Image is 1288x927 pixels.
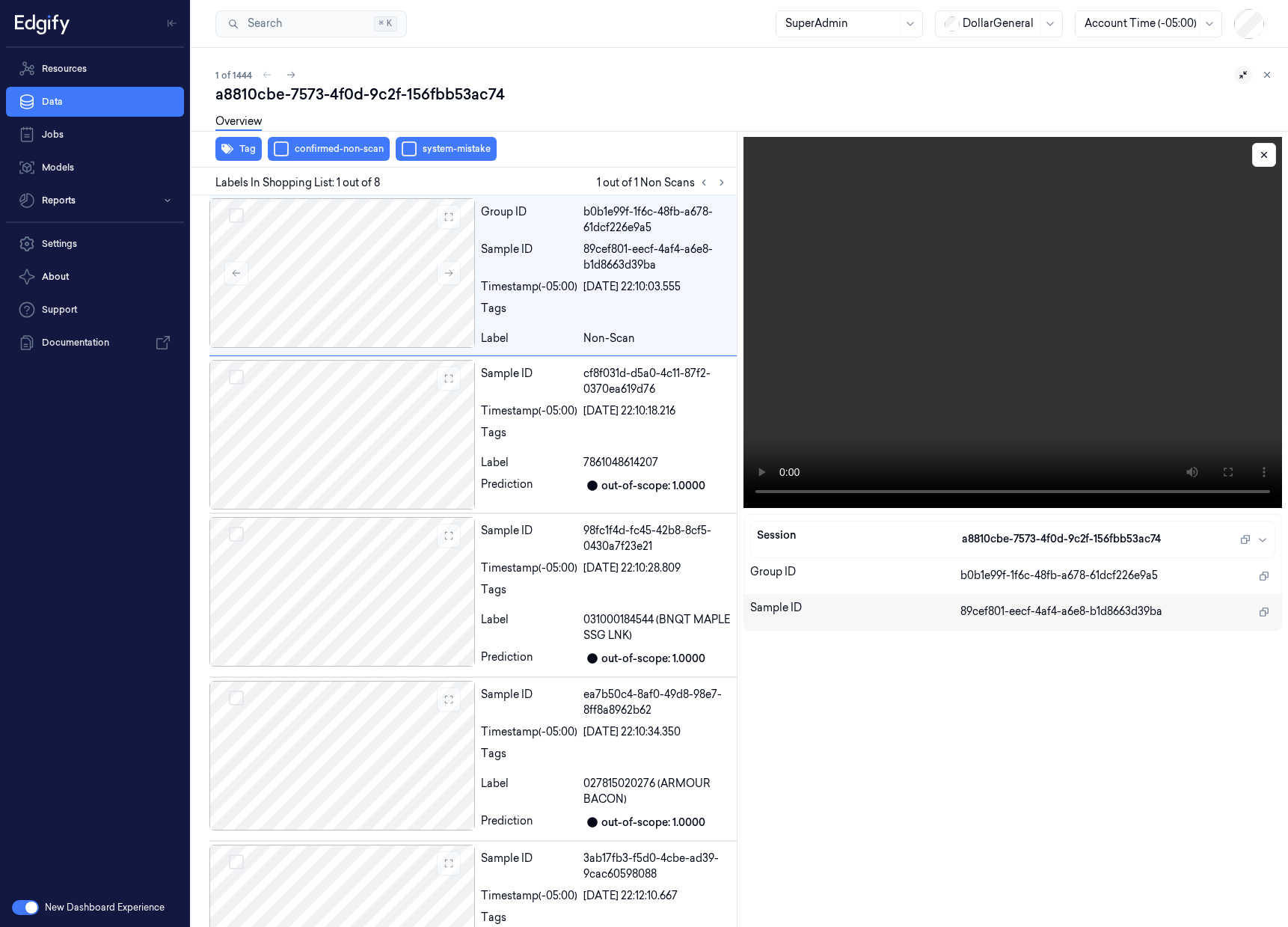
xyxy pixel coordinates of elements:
[583,888,731,904] div: [DATE] 22:12:10.667
[215,137,262,161] button: Tag
[481,425,577,449] div: Tags
[583,612,731,643] div: 031000184544 (BNQT MAPLE SSG LNK)
[215,10,407,37] button: Search⌘K
[583,204,731,236] div: b0b1e99f-1f6c-48fb-a678-61dcf226e9a5
[481,242,577,273] div: Sample ID
[481,687,577,718] div: Sample ID
[601,651,705,667] div: out-of-scope: 1.0000
[229,854,244,869] button: Select row
[6,153,184,183] a: Models
[229,208,244,223] button: Select row
[583,242,731,273] div: 89cef801-eecf-4af4-a6e8-b1d8663d39ba
[481,582,577,606] div: Tags
[6,295,184,325] a: Support
[481,523,577,554] div: Sample ID
[583,331,731,346] div: Non-Scan
[229,370,244,385] button: Select row
[229,691,244,706] button: Select row
[960,568,1158,584] span: b0b1e99f-1f6c-48fb-a678-61dcf226e9a5
[750,564,960,588] div: Group ID
[242,16,282,31] span: Search
[583,776,731,807] div: 027815020276 (ARMOUR BACON)
[481,331,577,346] div: Label
[583,523,731,554] div: 98fc1f4d-fc45-42b8-8cf5-0430a7f23e21
[757,527,962,551] div: Session
[583,366,731,397] div: cf8f031d-d5a0-4c11-87f2-0370ea619d76
[6,120,184,150] a: Jobs
[481,851,577,882] div: Sample ID
[481,612,577,643] div: Label
[750,600,960,624] div: Sample ID
[6,262,184,292] button: About
[215,114,262,131] a: Overview
[962,531,1161,547] span: a8810cbe-7573-4f0d-9c2f-156fbb53ac74
[481,724,577,740] div: Timestamp (-05:00)
[597,174,731,192] span: 1 out of 1 Non Scans
[481,204,577,236] div: Group ID
[583,560,731,576] div: [DATE] 22:10:28.809
[229,527,244,542] button: Select row
[583,687,731,718] div: ea7b50c4-8af0-49d8-98e7-8ff8a8962b62
[583,403,731,419] div: [DATE] 22:10:18.216
[583,279,731,295] div: [DATE] 22:10:03.555
[6,87,184,117] a: Data
[481,301,577,325] div: Tags
[601,815,705,830] div: out-of-scope: 1.0000
[583,851,731,882] div: 3ab17fb3-f5d0-4cbe-ad39-9cac60598088
[6,328,184,358] a: Documentation
[6,54,184,84] a: Resources
[215,84,1276,105] div: a8810cbe-7573-4f0d-9c2f-156fbb53ac74
[6,229,184,259] a: Settings
[481,279,577,295] div: Timestamp (-05:00)
[160,11,184,35] button: Toggle Navigation
[215,69,252,82] span: 1 of 1444
[215,175,380,191] span: Labels In Shopping List: 1 out of 8
[6,186,184,215] button: Reports
[481,455,577,471] div: Label
[751,521,1275,557] button: Sessiona8810cbe-7573-4f0d-9c2f-156fbb53ac74
[481,366,577,397] div: Sample ID
[481,888,577,904] div: Timestamp (-05:00)
[268,137,390,161] button: confirmed-non-scan
[481,403,577,419] div: Timestamp (-05:00)
[481,477,577,495] div: Prediction
[583,455,731,471] div: 7861048614207
[481,776,577,807] div: Label
[960,604,1162,619] span: 89cef801-eecf-4af4-a6e8-b1d8663d39ba
[583,724,731,740] div: [DATE] 22:10:34.350
[481,560,577,576] div: Timestamp (-05:00)
[481,813,577,831] div: Prediction
[481,746,577,770] div: Tags
[396,137,497,161] button: system-mistake
[481,649,577,667] div: Prediction
[601,478,705,494] div: out-of-scope: 1.0000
